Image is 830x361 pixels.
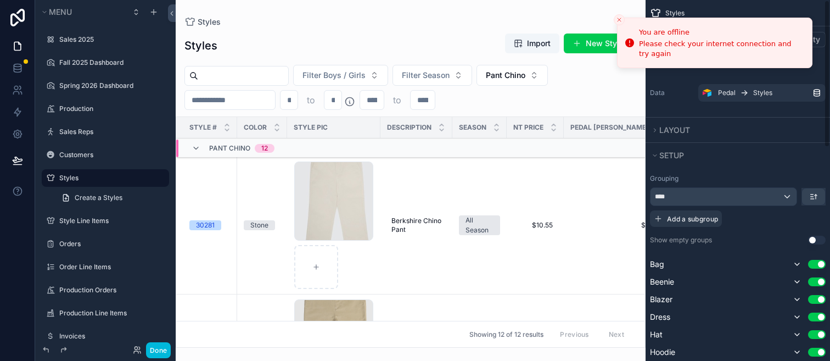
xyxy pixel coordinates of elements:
[650,312,670,323] span: Dress
[261,144,268,153] div: 12
[55,189,169,207] a: Create a Styles
[244,123,267,132] span: Color
[650,259,664,270] span: Bag
[650,148,819,163] button: Setup
[59,127,162,136] label: Sales Reps
[75,193,122,202] span: Create a Styles
[650,174,678,183] label: Grouping
[40,4,125,20] button: Menu
[459,123,486,132] span: Season
[639,39,803,59] div: Please check your internet connection and try again
[659,151,684,160] span: Setup
[659,125,690,135] span: Layout
[665,9,685,18] span: Styles
[614,14,625,25] button: Close toast
[59,263,162,271] label: Order Line Items
[650,276,674,287] span: Beenie
[650,329,663,340] span: Hat
[387,123,431,132] span: Description
[146,342,171,358] button: Done
[59,35,162,44] label: Sales 2025
[59,174,162,182] label: Styles
[698,84,826,102] a: PedalStyles
[294,123,328,132] span: Style Pic
[59,216,162,225] label: Style Line Items
[59,58,162,67] label: Fall 2025 Dashboard
[667,215,718,223] span: Add a subgroup
[718,88,736,97] span: Pedal
[49,7,72,16] span: Menu
[650,210,722,227] button: Add a subgroup
[513,123,543,132] span: NT Price
[59,286,162,295] label: Production Orders
[753,88,772,97] span: Styles
[209,144,250,153] span: Pant Chino
[59,104,162,113] label: Production
[650,236,712,245] label: Show empty groups
[59,240,162,248] label: Orders
[59,332,162,341] label: Invoices
[189,220,231,230] a: 30281
[639,27,803,38] div: You are offline
[570,123,649,132] span: Pedal [PERSON_NAME]
[59,151,162,159] label: Customers
[703,88,711,97] img: Airtable Logo
[650,123,819,138] button: Layout
[196,220,215,230] div: 30281
[59,309,162,318] label: Production Line Items
[189,123,217,132] span: Style #
[469,330,543,339] span: Showing 12 of 12 results
[650,88,694,97] label: Data
[59,81,162,90] label: Spring 2026 Dashboard
[650,294,672,305] span: Blazer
